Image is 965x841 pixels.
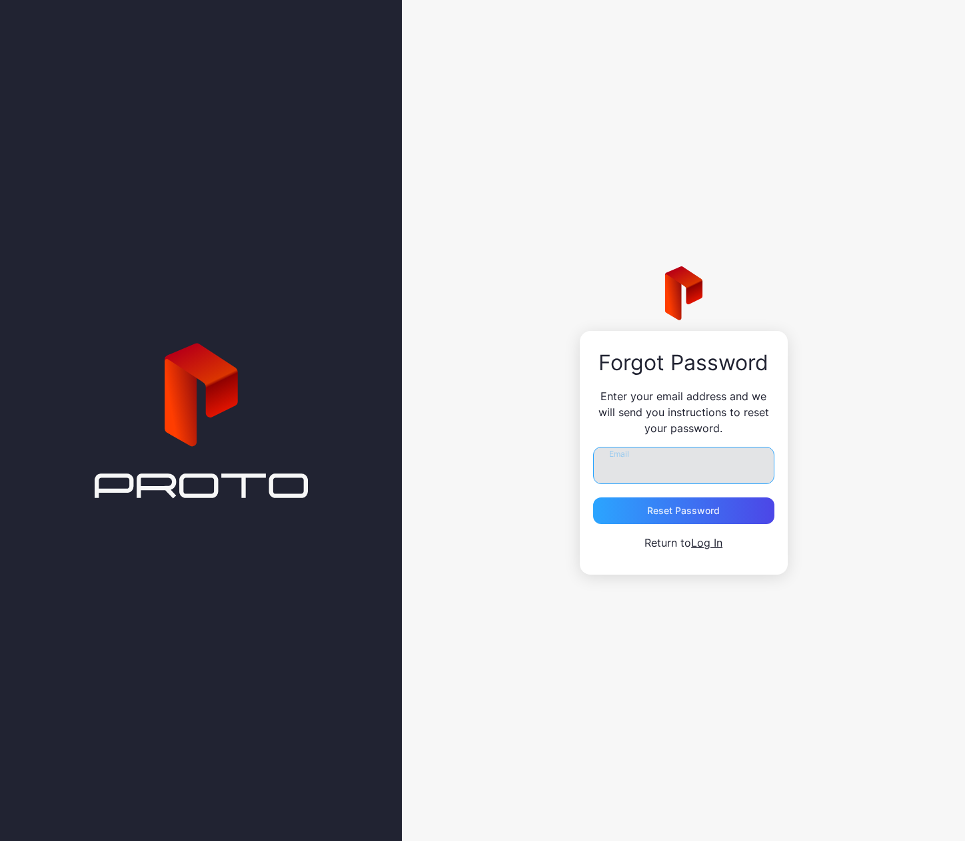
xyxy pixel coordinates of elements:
button: Reset Password [593,497,774,524]
div: Reset Password [647,505,720,516]
p: Return to [593,535,774,551]
a: Log In [691,536,722,549]
div: Forgot Password [593,351,774,375]
input: Email [593,447,774,484]
p: Enter your email address and we will send you instructions to reset your password. [593,388,774,436]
